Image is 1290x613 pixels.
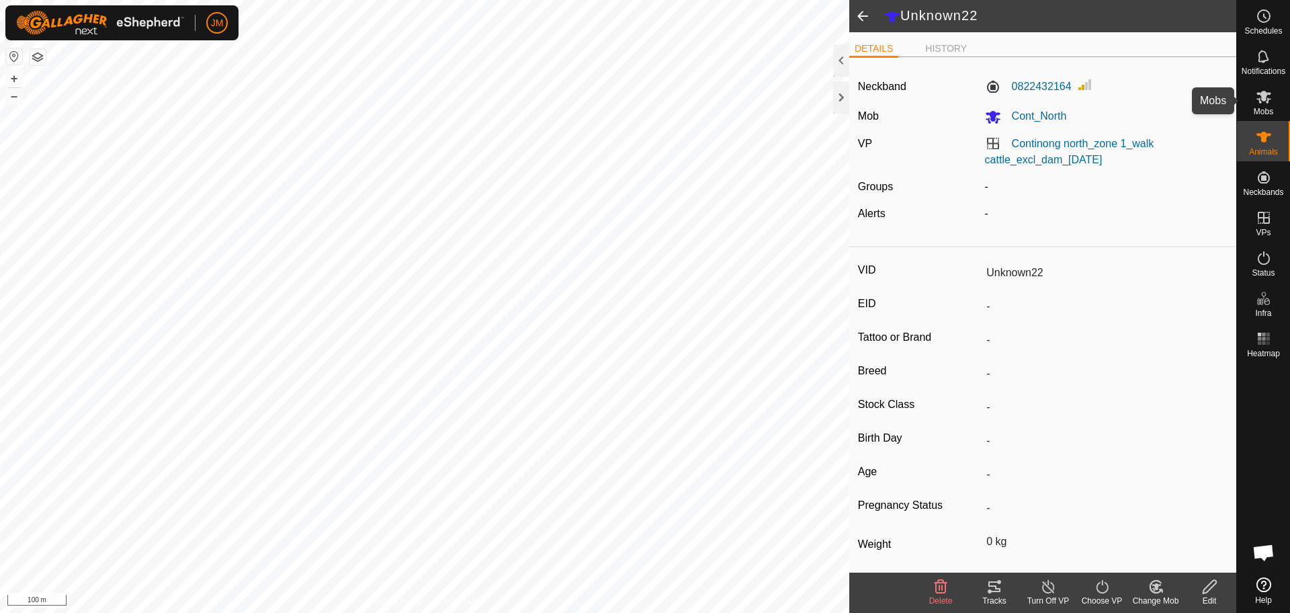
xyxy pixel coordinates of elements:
div: Open chat [1244,532,1284,573]
div: Choose VP [1075,595,1129,607]
h2: Unknown22 [884,7,1236,25]
button: Map Layers [30,49,46,65]
li: HISTORY [920,42,972,56]
span: Schedules [1244,27,1282,35]
span: Heatmap [1247,350,1280,358]
label: Age [858,463,981,481]
label: Alerts [858,208,886,219]
label: Neckband [858,79,906,95]
a: Privacy Policy [372,596,422,608]
span: Help [1255,596,1272,604]
span: Animals [1249,148,1278,156]
span: Infra [1255,309,1271,317]
span: Status [1252,269,1275,277]
li: DETAILS [849,42,898,58]
div: Change Mob [1129,595,1182,607]
label: Groups [858,181,893,192]
div: - [980,179,1234,195]
label: EID [858,295,981,313]
div: Turn Off VP [1021,595,1075,607]
a: Continong north_zone 1_walk cattle_excl_dam_[DATE] [985,138,1154,165]
label: VP [858,138,872,149]
span: Delete [929,596,953,606]
label: 0822432164 [985,79,1072,95]
span: Cont_North [1001,110,1067,122]
a: Contact Us [438,596,478,608]
a: Help [1237,572,1290,610]
label: Mob [858,110,879,122]
label: VID [858,261,981,279]
button: – [6,88,22,104]
label: Tattoo or Brand [858,329,981,346]
button: Reset Map [6,48,22,65]
img: Gallagher Logo [16,11,184,35]
span: Notifications [1242,67,1285,75]
label: Pregnancy Status [858,497,981,514]
label: Breed [858,362,981,380]
div: - [980,206,1234,222]
div: Edit [1182,595,1236,607]
button: + [6,71,22,87]
span: Neckbands [1243,188,1283,196]
span: JM [211,16,224,30]
label: Stock Class [858,396,981,413]
div: Tracks [967,595,1021,607]
span: VPs [1256,229,1271,237]
label: Weight [858,530,981,559]
label: Birth Day [858,430,981,447]
span: Mobs [1254,108,1273,116]
img: Signal strength [1077,77,1093,93]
